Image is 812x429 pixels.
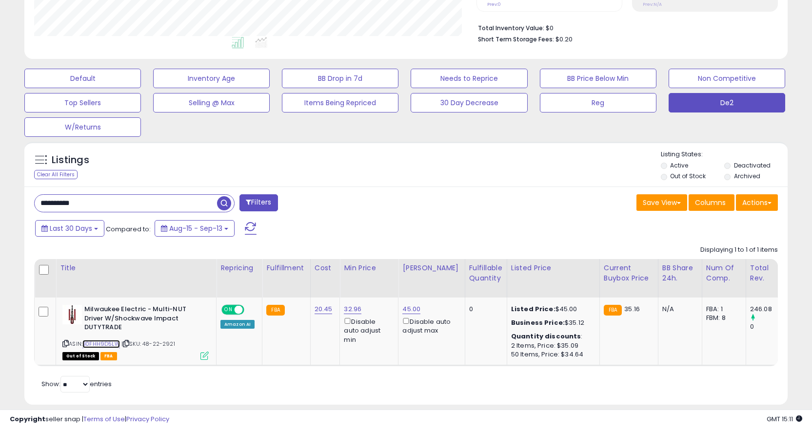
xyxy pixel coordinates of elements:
[706,314,738,322] div: FBM: 8
[126,414,169,424] a: Privacy Policy
[239,194,277,211] button: Filters
[282,93,398,112] button: Items Being Repriced
[282,69,398,88] button: BB Drop in 7d
[222,306,235,314] span: ON
[555,35,573,44] span: $0.20
[750,305,790,314] div: 246.08
[624,304,640,314] span: 35.16
[750,322,790,331] div: 0
[344,263,394,273] div: Min Price
[734,172,760,180] label: Archived
[661,150,788,159] p: Listing States:
[511,350,592,359] div: 50 Items, Price: $34.64
[155,220,235,237] button: Aug-15 - Sep-13
[706,263,742,283] div: Num of Comp.
[487,1,501,7] small: Prev: 0
[41,379,112,389] span: Show: entries
[344,304,361,314] a: 32.96
[169,224,222,233] span: Aug-15 - Sep-13
[344,316,391,344] div: Disable auto adjust min
[315,263,336,273] div: Cost
[706,305,738,314] div: FBA: 1
[62,305,82,324] img: 31pebKaektL._SL40_.jpg
[700,245,778,255] div: Displaying 1 to 1 of 1 items
[478,35,554,43] b: Short Term Storage Fees:
[24,93,141,112] button: Top Sellers
[24,117,141,137] button: W/Returns
[669,93,785,112] button: De2
[669,69,785,88] button: Non Competitive
[511,263,595,273] div: Listed Price
[478,24,544,32] b: Total Inventory Value:
[469,263,503,283] div: Fulfillable Quantity
[52,153,89,167] h5: Listings
[106,224,151,234] span: Compared to:
[662,263,698,283] div: BB Share 24h.
[662,305,694,314] div: N/A
[695,198,726,207] span: Columns
[767,414,802,424] span: 2025-10-14 15:11 GMT
[511,318,565,327] b: Business Price:
[511,318,592,327] div: $35.12
[411,69,527,88] button: Needs to Reprice
[62,352,99,360] span: All listings that are currently out of stock and unavailable for purchase on Amazon
[100,352,117,360] span: FBA
[402,304,420,314] a: 45.00
[220,263,258,273] div: Repricing
[750,263,786,283] div: Total Rev.
[670,172,706,180] label: Out of Stock
[469,305,499,314] div: 0
[411,93,527,112] button: 30 Day Decrease
[24,69,141,88] button: Default
[243,306,258,314] span: OFF
[10,415,169,424] div: seller snap | |
[220,320,255,329] div: Amazon AI
[511,305,592,314] div: $45.00
[511,332,581,341] b: Quantity discounts
[511,341,592,350] div: 2 Items, Price: $35.09
[153,69,270,88] button: Inventory Age
[83,414,125,424] a: Terms of Use
[62,305,209,359] div: ASIN:
[689,194,734,211] button: Columns
[266,263,306,273] div: Fulfillment
[315,304,333,314] a: 20.45
[540,93,656,112] button: Reg
[50,224,92,233] span: Last 30 Days
[84,305,203,335] b: Milwaukee Electric - Multi-NUT Driver W/Shockwave Impact DUTYTRADE
[121,340,175,348] span: | SKU: 48-22-2921
[604,305,622,316] small: FBA
[511,332,592,341] div: :
[82,340,120,348] a: B0FHH9D5LW
[60,263,212,273] div: Title
[10,414,45,424] strong: Copyright
[34,170,78,179] div: Clear All Filters
[643,1,662,7] small: Prev: N/A
[266,305,284,316] small: FBA
[402,263,460,273] div: [PERSON_NAME]
[736,194,778,211] button: Actions
[402,316,457,335] div: Disable auto adjust max
[670,161,688,169] label: Active
[604,263,654,283] div: Current Buybox Price
[540,69,656,88] button: BB Price Below Min
[153,93,270,112] button: Selling @ Max
[511,304,555,314] b: Listed Price:
[35,220,104,237] button: Last 30 Days
[478,21,771,33] li: $0
[734,161,771,169] label: Deactivated
[636,194,687,211] button: Save View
